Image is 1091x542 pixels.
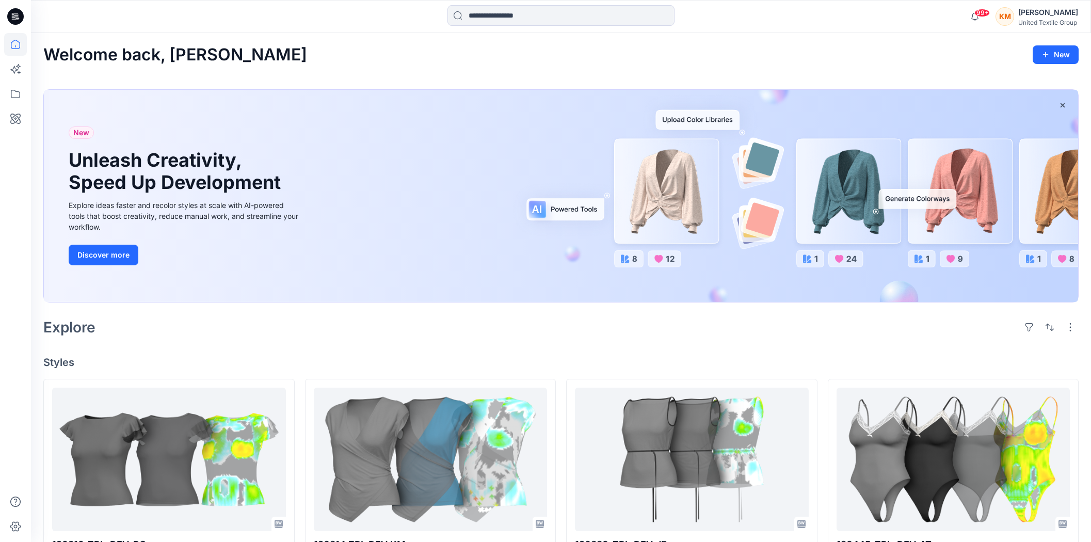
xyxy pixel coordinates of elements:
[43,319,95,336] h2: Explore
[974,9,990,17] span: 99+
[996,7,1014,26] div: KM
[1018,19,1078,26] div: United Textile Group
[43,356,1079,369] h4: Styles
[1018,6,1078,19] div: [PERSON_NAME]
[73,126,89,139] span: New
[575,388,809,531] a: 120330-ZPL-DEV-JB
[69,245,138,265] button: Discover more
[43,45,307,65] h2: Welcome back, [PERSON_NAME]
[314,388,548,531] a: 120314 ZPL DEV KM
[1033,45,1079,64] button: New
[52,388,286,531] a: 120310_ZPL_DEV_RG
[69,245,301,265] a: Discover more
[837,388,1070,531] a: 120445_ZPL_DEV_AT
[69,149,285,194] h1: Unleash Creativity, Speed Up Development
[69,200,301,232] div: Explore ideas faster and recolor styles at scale with AI-powered tools that boost creativity, red...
